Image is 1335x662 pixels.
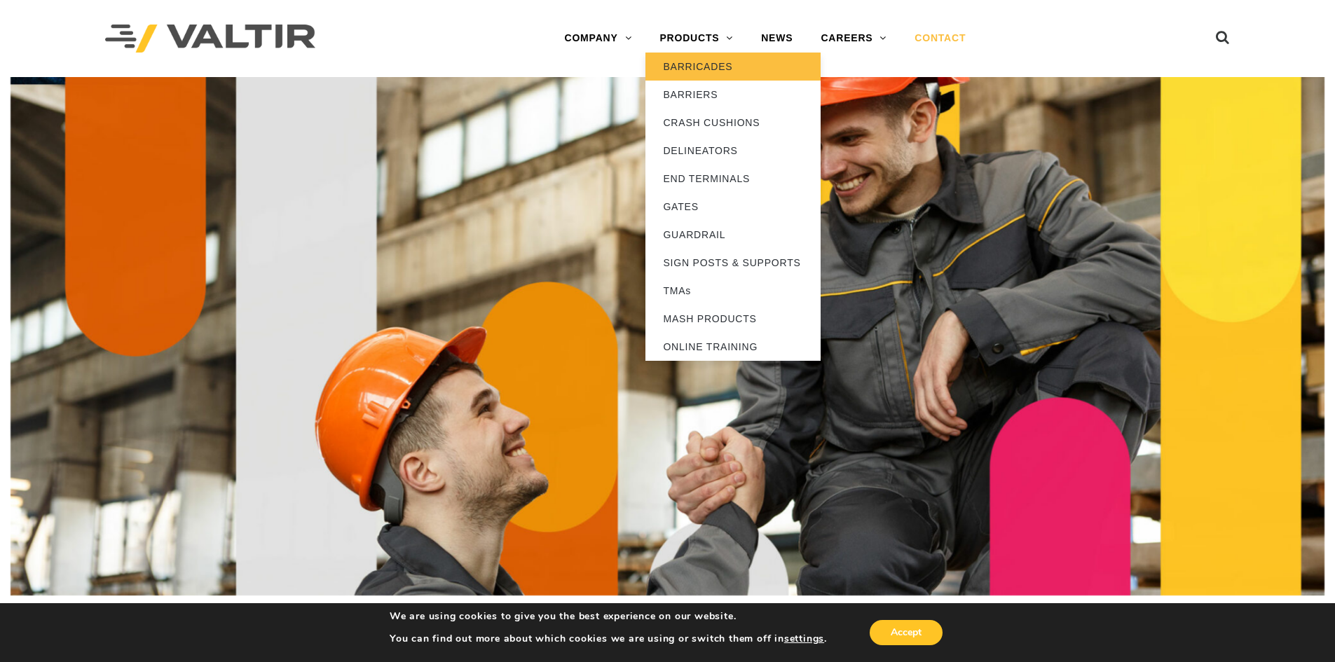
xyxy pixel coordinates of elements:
[645,305,821,333] a: MASH PRODUCTS
[645,193,821,221] a: GATES
[645,81,821,109] a: BARRIERS
[747,25,807,53] a: NEWS
[807,25,901,53] a: CAREERS
[645,277,821,305] a: TMAs
[870,620,943,645] button: Accept
[390,633,827,645] p: You can find out more about which cookies we are using or switch them off in .
[645,25,747,53] a: PRODUCTS
[390,610,827,623] p: We are using cookies to give you the best experience on our website.
[105,25,315,53] img: Valtir
[11,77,1324,595] img: Contact_1
[645,109,821,137] a: CRASH CUSHIONS
[784,633,824,645] button: settings
[645,165,821,193] a: END TERMINALS
[645,333,821,361] a: ONLINE TRAINING
[550,25,645,53] a: COMPANY
[645,221,821,249] a: GUARDRAIL
[645,53,821,81] a: BARRICADES
[901,25,980,53] a: CONTACT
[645,137,821,165] a: DELINEATORS
[645,249,821,277] a: SIGN POSTS & SUPPORTS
